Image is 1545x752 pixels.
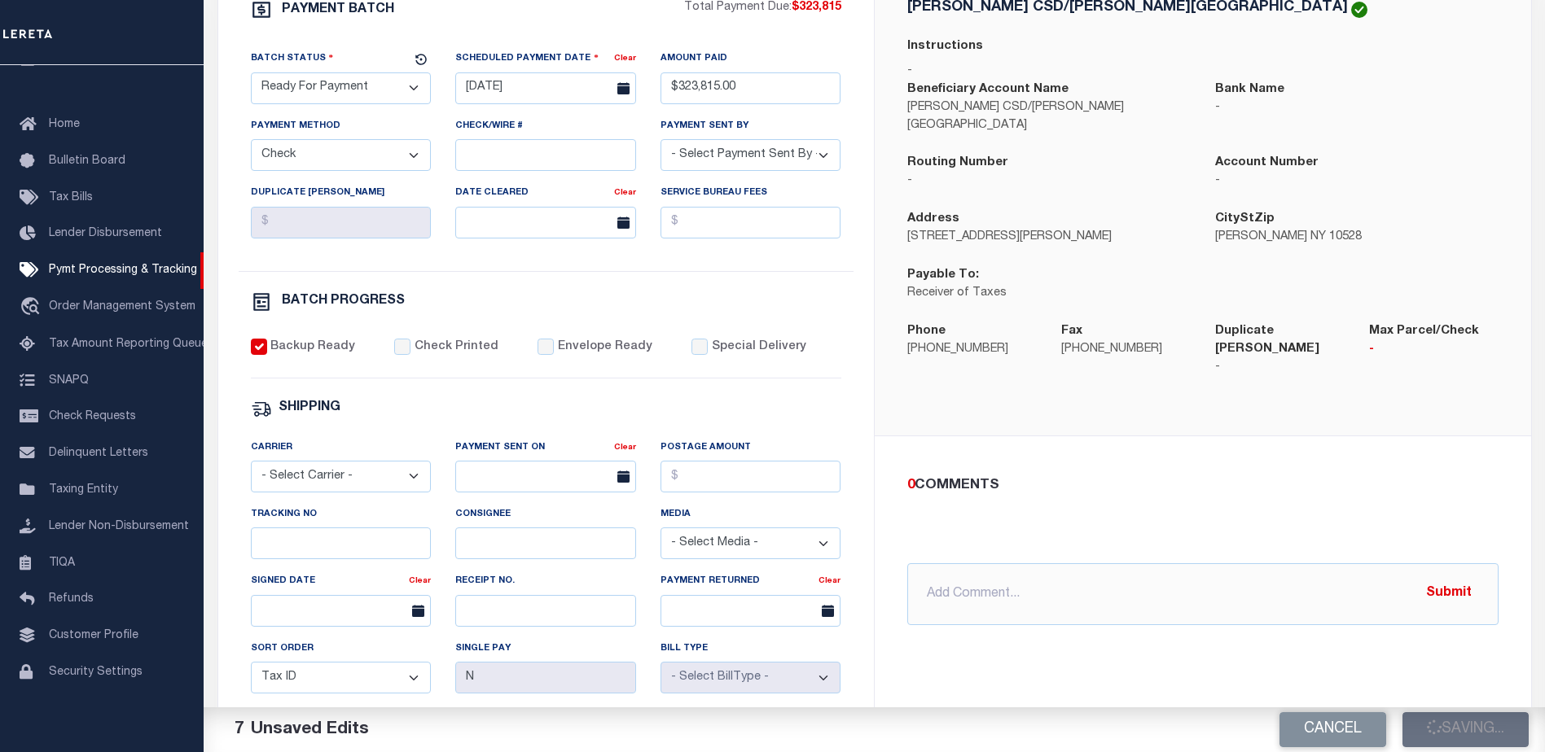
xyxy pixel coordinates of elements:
[1215,229,1499,247] p: [PERSON_NAME] NY 10528
[819,577,841,585] a: Clear
[907,81,1069,99] label: Beneficiary Account Name
[614,55,636,63] a: Clear
[251,120,340,133] label: Payment Method
[49,119,80,130] span: Home
[251,50,334,66] label: Batch Status
[49,667,143,678] span: Security Settings
[235,721,244,738] span: 7
[49,265,197,276] span: Pymt Processing & Tracking
[49,228,162,239] span: Lender Disbursement
[49,630,138,641] span: Customer Profile
[661,52,727,66] label: Amount Paid
[661,441,751,455] label: Postage Amount
[1416,577,1482,610] button: Submit
[907,63,1499,81] p: -
[614,444,636,452] a: Clear
[1061,341,1191,359] p: [PHONE_NUMBER]
[907,341,1037,359] p: [PHONE_NUMBER]
[661,642,708,656] label: Bill Type
[661,575,760,588] label: Payment Returned
[907,479,915,492] span: 0
[1215,173,1499,190] p: -
[251,642,314,656] label: Sort Order
[49,301,195,313] span: Order Management System
[455,575,515,588] label: Receipt No.
[455,120,523,133] label: Check/Wire #
[907,563,1499,625] input: Add Comment...
[907,99,1191,135] p: [PERSON_NAME] CSD/[PERSON_NAME][GEOGRAPHIC_DATA]
[1061,322,1082,341] label: Fax
[1351,2,1367,18] img: check-icon-green.svg
[251,186,384,200] label: Duplicate [PERSON_NAME]
[49,484,118,496] span: Taxing Entity
[907,266,979,285] label: Payable To:
[1215,359,1345,377] p: -
[251,207,432,238] input: $
[49,192,93,203] span: Tax Bills
[409,577,431,585] a: Clear
[907,210,959,229] label: Address
[270,339,355,356] label: Backup Ready
[661,508,691,522] label: Media
[907,229,1191,247] p: [STREET_ADDRESS][PERSON_NAME]
[1215,154,1319,173] label: Account Number
[49,155,125,167] span: Bulletin Board
[907,37,983,56] label: Instructions
[558,339,652,356] label: Envelope Ready
[1215,322,1345,359] label: Duplicate [PERSON_NAME]
[792,2,841,13] span: $323,815
[1215,81,1284,99] label: Bank Name
[282,295,405,308] h6: BATCH PROGRESS
[1279,712,1386,747] button: Cancel
[251,575,315,588] label: Signed Date
[49,557,75,568] span: TIQA
[661,120,748,133] label: Payment Sent By
[1215,210,1275,229] label: CityStZip
[1369,341,1499,359] p: -
[279,401,340,415] h6: SHIPPING
[49,448,148,459] span: Delinquent Letters
[907,285,1191,303] p: Receiver of Taxes
[455,441,545,455] label: Payment Sent On
[455,508,511,522] label: Consignee
[614,189,636,197] a: Clear
[455,642,511,656] label: Single Pay
[251,721,369,738] span: Unsaved Edits
[49,374,89,386] span: SNAPQ
[907,322,946,341] label: Phone
[712,339,806,356] label: Special Delivery
[20,297,46,318] i: travel_explore
[1215,99,1499,117] p: -
[907,475,1492,496] div: COMMENTS
[49,411,136,422] span: Check Requests
[661,461,841,492] input: $
[907,154,1008,173] label: Routing Number
[49,593,94,605] span: Refunds
[661,72,841,104] input: $
[251,508,317,522] label: Tracking No
[415,339,498,356] label: Check Printed
[282,3,394,16] h6: PAYMENT BATCH
[455,50,599,66] label: Scheduled Payment Date
[49,521,189,532] span: Lender Non-Disbursement
[661,186,767,200] label: Service Bureau Fees
[661,207,841,238] input: $
[455,186,529,200] label: Date Cleared
[251,441,292,455] label: Carrier
[49,339,208,350] span: Tax Amount Reporting Queue
[1369,322,1479,341] label: Max Parcel/Check
[907,173,1191,190] p: -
